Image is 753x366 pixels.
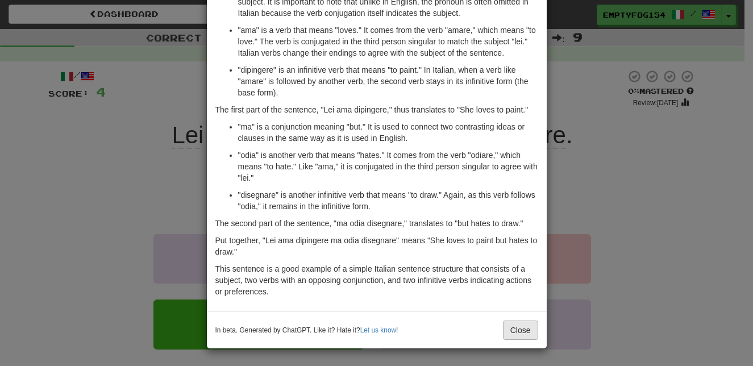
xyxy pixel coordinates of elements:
[238,24,538,59] p: "ama" is a verb that means "loves." It comes from the verb "amare," which means "to love." The ve...
[215,263,538,297] p: This sentence is a good example of a simple Italian sentence structure that consists of a subject...
[215,218,538,229] p: The second part of the sentence, "ma odia disegnare," translates to "but hates to draw."
[215,104,538,115] p: The first part of the sentence, "Lei ama dipingere," thus translates to "She loves to paint."
[238,189,538,212] p: "disegnare" is another infinitive verb that means "to draw." Again, as this verb follows "odia," ...
[360,326,396,334] a: Let us know
[215,235,538,257] p: Put together, "Lei ama dipingere ma odia disegnare" means "She loves to paint but hates to draw."
[238,121,538,144] p: "ma" is a conjunction meaning "but." It is used to connect two contrasting ideas or clauses in th...
[238,149,538,184] p: "odia" is another verb that means "hates." It comes from the verb "odiare," which means "to hate....
[215,326,398,335] small: In beta. Generated by ChatGPT. Like it? Hate it? !
[238,64,538,98] p: "dipingere" is an infinitive verb that means "to paint." In Italian, when a verb like "amare" is ...
[503,321,538,340] button: Close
